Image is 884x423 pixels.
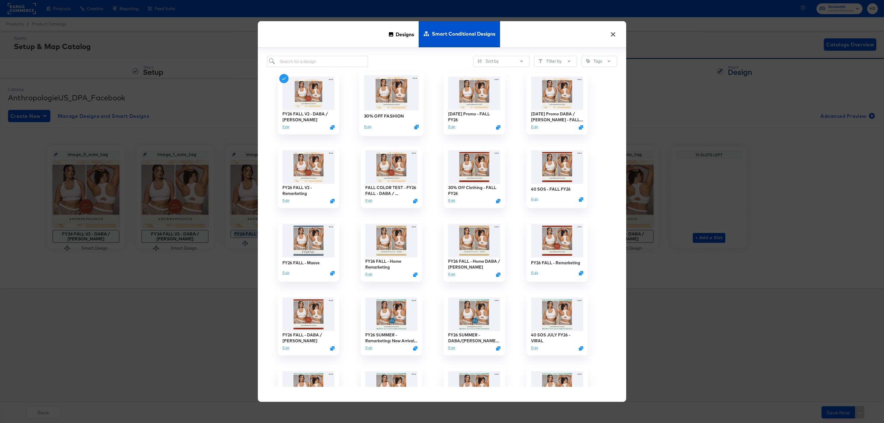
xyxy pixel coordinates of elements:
div: FALL COLOR TEST - FY26 FALL - DABA / [PERSON_NAME]EditDuplicate [361,147,422,208]
div: 30% Off Clothing - FALL FY26EditDuplicate [444,147,505,208]
div: 30% OFF FASHION [364,113,404,119]
svg: Tag [586,59,590,63]
svg: Duplicate [413,273,417,277]
button: FilterFilter by [534,56,577,67]
div: FY26 SUMMER - Remarketing: New Arrivals x Best Seller x Maeve x Back In Stock [365,332,417,344]
div: FY26 FALL V2 - DABA / [PERSON_NAME] [282,111,335,123]
img: PMFoGe2SbPIHqv5PvvL8fw.jpg [282,224,335,258]
span: Smart Conditional Designs [432,20,495,47]
div: FY26 FALL - MaeveEditDuplicate [278,220,339,282]
img: CBTI_hQDUOjUgtSXVV6GEw.jpg [448,297,500,331]
button: Duplicate [496,346,500,351]
div: FY26 FALL - Home DABA / [PERSON_NAME] [448,259,500,270]
input: Search for a design [267,56,368,67]
button: TagTags [582,56,617,67]
img: seBMPmWAvHFSj6E5YxPBDw.jpg [531,76,583,110]
svg: Duplicate [330,346,335,351]
div: FY26 FALL V2 - Remarketing [282,185,335,196]
svg: Sliders [478,59,482,63]
svg: Duplicate [413,346,417,351]
div: 40 SOS JULY FY26 - VIRAL [531,332,583,344]
svg: Duplicate [579,271,583,275]
div: FY26 FALL - Home DABA / [PERSON_NAME]EditDuplicate [444,220,505,282]
button: Duplicate [413,199,417,203]
img: gssSlFpSBb1B_8mHtB555g.jpg [364,75,419,111]
svg: Duplicate [579,197,583,202]
svg: Duplicate [579,125,583,130]
button: Edit [282,198,289,204]
svg: Duplicate [330,125,335,130]
div: FY26 FALL - RemarketingEditDuplicate [526,220,588,282]
img: JMGl9jfVuV8wGW5LrInhHQ.jpg [282,297,335,331]
img: S-S99Fm2OxITmMol8Mg-jQ.jpg [282,76,335,110]
svg: Duplicate [330,199,335,203]
button: Edit [282,346,289,351]
div: [DATE] Promo DABA / [PERSON_NAME] - FALL FY26EditDuplicate [526,73,588,134]
button: SlidersSort by [473,56,529,67]
img: S0jU9V4BXiWVBh9y0jB-dQ.jpg [365,371,417,405]
button: Edit [282,270,289,276]
img: seBMPmWAvHFSj6E5YxPBDw.jpg [448,76,500,110]
img: E_foELlfjh-obixs_fQjfQ.jpg [448,224,500,258]
div: 40 SOS JULY FY26 - VIRALEditDuplicate [526,294,588,355]
svg: Duplicate [496,125,500,130]
img: S-S99Fm2OxITmMol8Mg-jQ.jpg [282,150,335,184]
div: FY26 FALL - Home Remarketing [365,259,417,270]
div: 30% Off Clothing - FALL FY26 [448,185,500,196]
img: CBTI_hQDUOjUgtSXVV6GEw.jpg [365,297,417,331]
button: × [607,27,618,38]
img: lEwWgR8OVom2BWFqk2BRqA.jpg [531,150,583,184]
img: JMGl9jfVuV8wGW5LrInhHQ.jpg [531,224,583,258]
div: FY26 FALL V2 - DABA / [PERSON_NAME]EditDuplicate [278,73,339,134]
span: Designs [396,21,414,48]
div: FY26 SUMMER - DABA/[PERSON_NAME]: New Arrivals x Best Seller x Maeve x Back In StockEditDuplicate [444,294,505,355]
button: Edit [365,198,372,204]
button: Edit [364,124,371,130]
button: Edit [531,125,538,130]
svg: Duplicate [496,199,500,203]
button: Edit [282,125,289,130]
svg: Filter [538,59,543,63]
div: 30% OFF FASHIONEditDuplicate [359,72,424,136]
button: Edit [448,346,455,351]
div: [DATE] Promo - FALL FY26 [448,111,500,123]
img: E_foELlfjh-obixs_fQjfQ.jpg [365,224,417,258]
div: 40 SOS - FALL FY26EditDuplicate [526,147,588,208]
div: FY26 FALL - DABA / [PERSON_NAME] [282,332,335,344]
svg: Duplicate [496,273,500,277]
svg: Duplicate [579,346,583,351]
img: 29jzOSDOzmgrB82ognnNHA.jpg [448,150,500,184]
div: FALL COLOR TEST - FY26 FALL - DABA / [PERSON_NAME] [365,185,417,196]
button: Edit [448,125,455,130]
div: FY26 FALL - Home RemarketingEditDuplicate [361,220,422,282]
img: S0jU9V4BXiWVBh9y0jB-dQ.jpg [531,371,583,405]
div: FY26 SUMMER - Remarketing: New Arrivals x Best Seller x Maeve x Back In StockEditDuplicate [361,294,422,355]
button: Edit [365,272,372,278]
div: FY26 FALL - Maeve [282,260,320,266]
div: FY26 FALL - DABA / [PERSON_NAME]EditDuplicate [278,294,339,355]
svg: Duplicate [414,125,419,130]
img: S0jU9V4BXiWVBh9y0jB-dQ.jpg [282,371,335,405]
div: FY26 FALL - Remarketing [531,260,580,266]
button: Edit [448,272,455,278]
div: [DATE] Promo - FALL FY26EditDuplicate [444,73,505,134]
svg: Duplicate [330,271,335,275]
button: Edit [448,198,455,204]
img: S0jU9V4BXiWVBh9y0jB-dQ.jpg [448,371,500,405]
button: Edit [531,197,538,203]
div: FY26 FALL V2 - RemarketingEditDuplicate [278,147,339,208]
button: Edit [365,346,372,351]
